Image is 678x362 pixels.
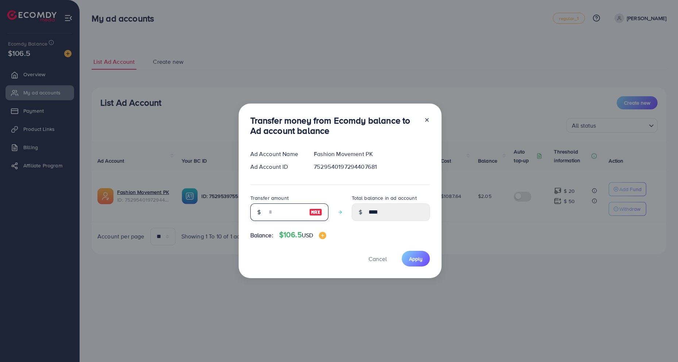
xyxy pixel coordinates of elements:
div: Fashion Movement PK [308,150,435,158]
button: Cancel [359,251,396,266]
img: image [319,232,326,239]
h4: $106.5 [279,230,326,240]
div: Ad Account Name [244,150,308,158]
button: Apply [402,251,430,266]
div: Ad Account ID [244,163,308,171]
label: Total balance in ad account [352,194,417,202]
h3: Transfer money from Ecomdy balance to Ad account balance [250,115,418,136]
iframe: Chat [647,329,673,357]
span: Balance: [250,231,273,240]
span: USD [302,231,313,239]
span: Cancel [369,255,387,263]
div: 7529540197294407681 [308,163,435,171]
label: Transfer amount [250,194,289,202]
span: Apply [409,255,423,262]
img: image [309,208,322,217]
